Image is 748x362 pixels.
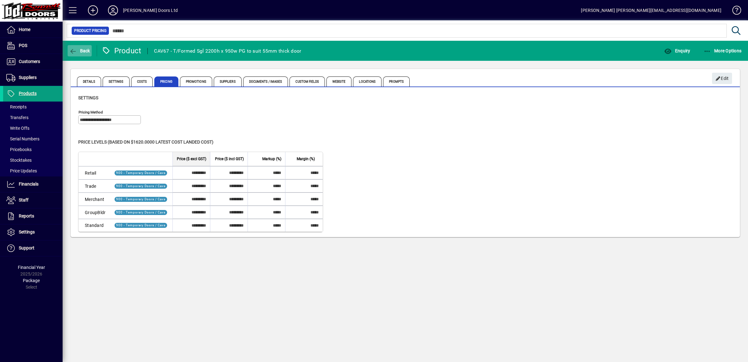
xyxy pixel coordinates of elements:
[6,115,28,120] span: Transfers
[68,45,92,56] button: Back
[663,45,692,56] button: Enquiry
[3,134,63,144] a: Serial Numbers
[78,95,98,100] span: Settings
[297,155,315,162] span: Margin (%)
[116,223,166,227] span: 900 - Temporary Doors / Cavs
[728,1,740,22] a: Knowledge Base
[6,136,39,141] span: Serial Numbers
[19,181,38,186] span: Financials
[704,48,742,53] span: More Options
[180,76,212,87] span: Promotions
[6,158,32,163] span: Stocktakes
[3,192,63,208] a: Staff
[154,46,301,56] div: CAV67 - T/Formed Sgl 2200h x 950w PG to suit 55mm thick door
[214,76,242,87] span: Suppliers
[19,245,34,250] span: Support
[63,45,97,56] app-page-header-button: Back
[6,126,29,131] span: Write Offs
[3,165,63,176] a: Price Updates
[177,155,206,162] span: Price ($ excl GST)
[3,102,63,112] a: Receipts
[712,73,732,84] button: Edit
[69,48,90,53] span: Back
[3,144,63,155] a: Pricebooks
[131,76,153,87] span: Costs
[19,197,28,202] span: Staff
[23,278,40,283] span: Package
[3,240,63,256] a: Support
[19,27,30,32] span: Home
[353,76,382,87] span: Locations
[103,5,123,16] button: Profile
[664,48,690,53] span: Enquiry
[289,76,325,87] span: Custom Fields
[19,229,35,234] span: Settings
[79,206,109,219] td: GroupBldr
[154,76,178,87] span: Pricing
[116,171,166,175] span: 900 - Temporary Doors / Cavs
[383,76,410,87] span: Prompts
[3,176,63,192] a: Financials
[116,211,166,214] span: 900 - Temporary Doors / Cavs
[83,5,103,16] button: Add
[19,75,37,80] span: Suppliers
[116,184,166,188] span: 900 - Temporary Doors / Cavs
[3,155,63,165] a: Stocktakes
[3,123,63,134] a: Write Offs
[6,168,37,173] span: Price Updates
[3,54,63,70] a: Customers
[3,224,63,240] a: Settings
[715,73,729,84] span: Edit
[262,155,281,162] span: Markup (%)
[581,5,721,15] div: [PERSON_NAME] [PERSON_NAME][EMAIL_ADDRESS][DOMAIN_NAME]
[3,112,63,123] a: Transfers
[18,265,45,270] span: Financial Year
[3,70,63,86] a: Suppliers
[77,76,101,87] span: Details
[19,43,27,48] span: POS
[215,155,244,162] span: Price ($ incl GST)
[326,76,352,87] span: Website
[78,139,213,144] span: Price levels (based on $1620.0000 Latest cost landed cost)
[6,147,32,152] span: Pricebooks
[79,110,103,114] mat-label: Pricing method
[103,76,130,87] span: Settings
[74,28,106,34] span: Product Pricing
[116,197,166,201] span: 900 - Temporary Doors / Cavs
[19,59,40,64] span: Customers
[79,179,109,192] td: Trade
[702,45,743,56] button: More Options
[19,213,34,218] span: Reports
[19,91,37,96] span: Products
[102,46,141,56] div: Product
[79,166,109,179] td: Retail
[6,104,27,109] span: Receipts
[79,192,109,206] td: Merchant
[243,76,288,87] span: Documents / Images
[3,208,63,224] a: Reports
[123,5,178,15] div: [PERSON_NAME] Doors Ltd
[3,38,63,54] a: POS
[3,22,63,38] a: Home
[79,219,109,232] td: Standard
